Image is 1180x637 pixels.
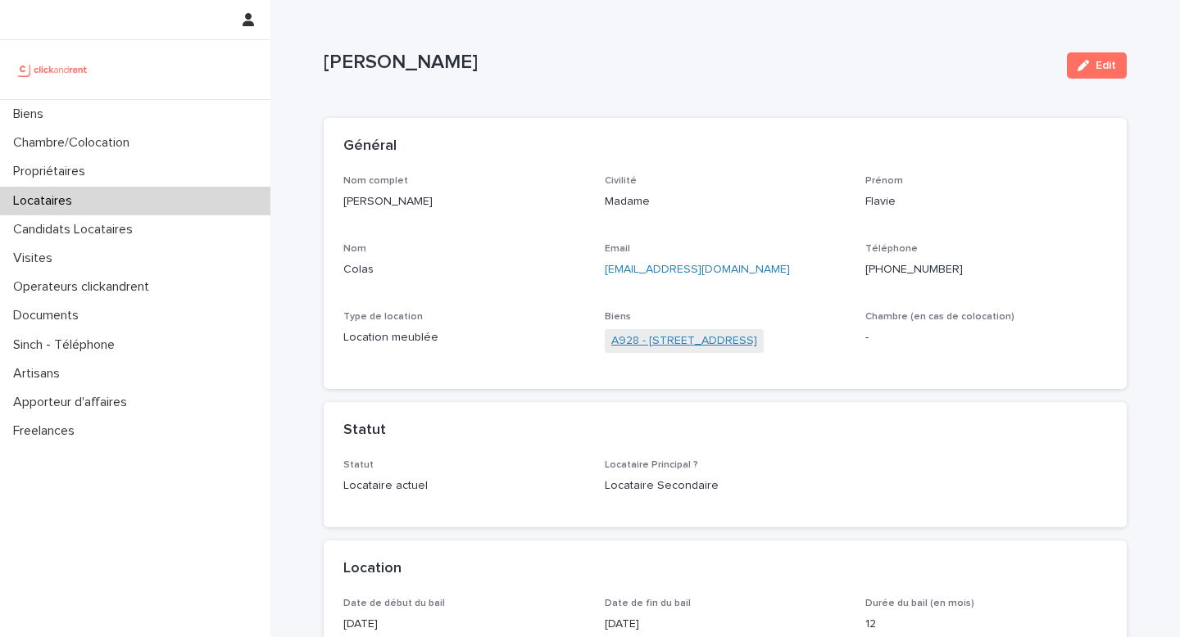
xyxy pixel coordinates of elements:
[7,366,73,382] p: Artisans
[605,193,846,210] p: Madame
[611,332,757,350] a: A928 - [STREET_ADDRESS]
[865,193,1107,210] p: Flavie
[865,599,974,608] span: Durée du bail (en mois)
[343,176,408,186] span: Nom complet
[7,337,128,353] p: Sinch - Téléphone
[343,138,397,156] h2: Général
[343,616,585,633] p: [DATE]
[343,460,374,470] span: Statut
[343,477,585,495] p: Locataire actuel
[605,244,630,254] span: Email
[343,312,423,322] span: Type de location
[343,599,445,608] span: Date de début du bail
[1067,52,1127,79] button: Edit
[13,53,93,86] img: UCB0brd3T0yccxBKYDjQ
[7,423,88,439] p: Freelances
[605,176,637,186] span: Civilité
[7,135,143,151] p: Chambre/Colocation
[605,616,846,633] p: [DATE]
[605,312,631,322] span: Biens
[7,164,98,179] p: Propriétaires
[865,616,1107,633] p: 12
[865,176,903,186] span: Prénom
[7,395,140,410] p: Apporteur d'affaires
[343,560,402,578] h2: Location
[343,329,585,346] p: Location meublée
[1096,60,1116,71] span: Edit
[865,312,1014,322] span: Chambre (en cas de colocation)
[7,106,57,122] p: Biens
[7,193,85,209] p: Locataires
[7,308,92,323] p: Documents
[343,261,585,278] p: Colas
[605,477,846,495] p: Locataire Secondaire
[605,460,698,470] span: Locataire Principal ?
[7,251,66,266] p: Visites
[7,222,146,237] p: Candidats Locataires
[865,244,918,254] span: Téléphone
[343,193,585,210] p: [PERSON_NAME]
[865,261,1107,278] p: [PHONE_NUMBER]
[343,422,386,440] h2: Statut
[343,244,366,254] span: Nom
[324,51,1054,75] p: [PERSON_NAME]
[605,599,691,608] span: Date de fin du bail
[865,329,1107,346] p: -
[7,279,162,295] p: Operateurs clickandrent
[605,264,790,275] a: [EMAIL_ADDRESS][DOMAIN_NAME]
